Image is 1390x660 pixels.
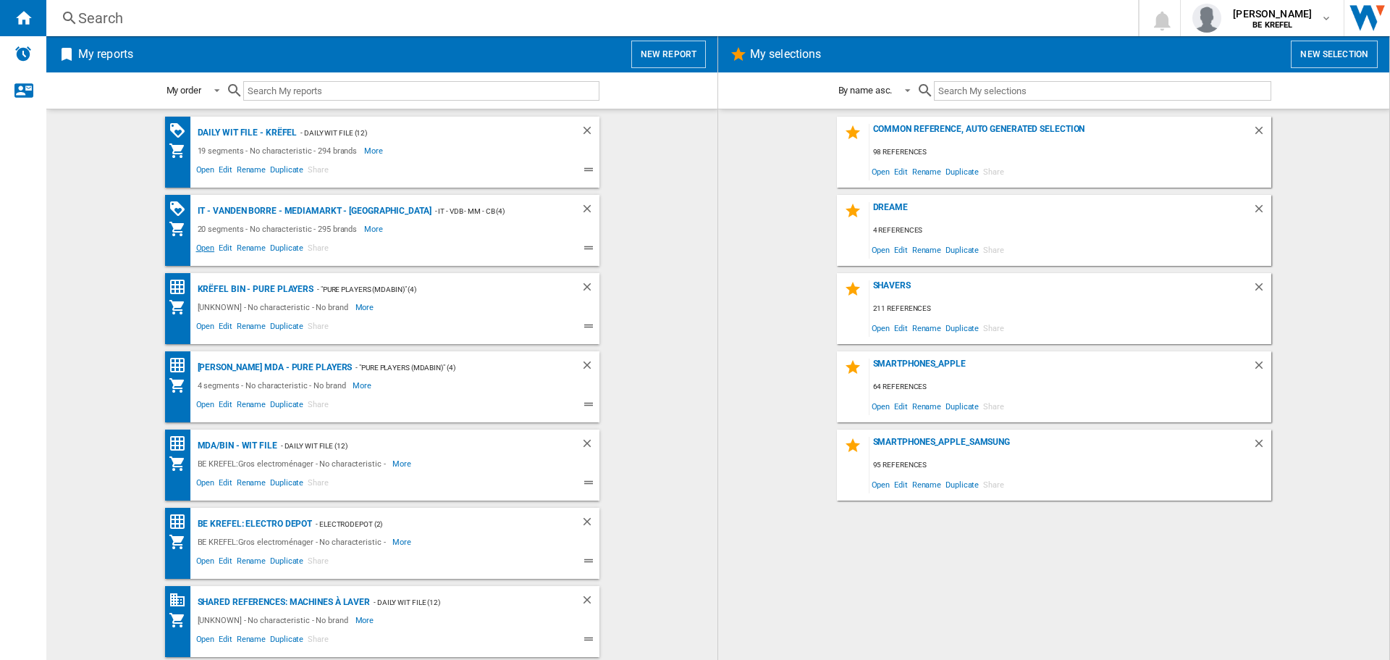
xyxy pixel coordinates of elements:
span: Edit [216,554,235,572]
div: 4 segments - No characteristic - No brand [194,377,353,394]
div: My Assortment [169,298,194,316]
input: Search My selections [934,81,1271,101]
div: PROMOTIONS Matrix [169,122,194,140]
span: Edit [892,162,910,181]
div: BE KREFEL: Electro depot [194,515,313,533]
span: More [392,455,413,472]
div: Price Matrix [169,513,194,531]
div: My Assortment [169,455,194,472]
span: Share [981,475,1006,494]
span: Rename [910,240,943,259]
div: BE KREFEL:Gros electroménager - No characteristic - [194,533,393,551]
img: profile.jpg [1192,4,1221,33]
span: Duplicate [268,241,306,259]
div: Search [78,8,1100,28]
div: - Daily WIT file (12) [297,124,551,142]
span: More [355,611,376,629]
div: Delete [1252,202,1271,222]
input: Search My reports [243,81,599,101]
div: 98 references [869,143,1271,162]
div: 64 references [869,378,1271,396]
span: Open [194,319,217,337]
span: Rename [235,554,268,572]
span: Edit [892,396,910,416]
span: Rename [235,319,268,337]
span: More [392,533,413,551]
span: Share [981,162,1006,181]
div: Daily WIT file - Krëfel [194,124,298,142]
div: - Daily WIT file (12) [370,593,551,611]
div: My Assortment [169,220,194,238]
span: Rename [235,241,268,259]
div: - "Pure Players (MDABIN)" (4) [352,359,551,377]
span: Share [306,398,331,415]
div: Delete [581,124,599,142]
div: MDA/BIN - WIT file [194,437,277,455]
div: 20 segments - No characteristic - 295 brands [194,220,365,238]
span: Share [306,319,331,337]
span: Edit [216,319,235,337]
div: Delete [1252,124,1271,143]
div: [UNKNOWN] - No characteristic - No brand [194,611,355,629]
div: Delete [581,515,599,533]
div: My Assortment [169,533,194,551]
span: Edit [216,632,235,650]
span: Duplicate [268,398,306,415]
div: Delete [581,437,599,455]
button: New selection [1291,41,1378,68]
b: BE KREFEL [1252,20,1292,30]
span: Duplicate [268,632,306,650]
span: Duplicate [268,319,306,337]
div: Shavers [869,280,1252,300]
div: 19 segments - No characteristic - 294 brands [194,142,365,159]
h2: My reports [75,41,136,68]
div: My Assortment [169,611,194,629]
div: Delete [1252,437,1271,456]
div: IT - Vanden Borre - Mediamarkt - [GEOGRAPHIC_DATA] [194,202,431,220]
div: DREAME [869,202,1252,222]
div: PROMOTIONS Matrix [169,200,194,218]
div: - Daily WIT file (12) [277,437,552,455]
span: Edit [216,476,235,493]
div: - ElectroDepot (2) [312,515,551,533]
span: Share [306,476,331,493]
span: Rename [235,398,268,415]
span: Open [869,162,893,181]
button: New report [631,41,706,68]
div: 4 references [869,222,1271,240]
div: Price Matrix [169,435,194,453]
span: Open [194,398,217,415]
span: Share [306,554,331,572]
span: More [355,298,376,316]
div: BE KREFEL:Gros electroménager - No characteristic - [194,455,393,472]
span: Rename [235,632,268,650]
div: [PERSON_NAME] MDA - Pure Players [194,359,353,377]
span: Duplicate [943,162,981,181]
div: By name asc. [838,85,893,96]
div: My Assortment [169,142,194,159]
div: Krëfel BIN - Pure Players [194,280,314,298]
span: Rename [235,476,268,493]
span: Duplicate [268,554,306,572]
span: Open [194,241,217,259]
div: Delete [581,280,599,298]
span: Open [869,240,893,259]
div: 95 references [869,456,1271,475]
span: Open [869,318,893,338]
span: Rename [235,163,268,180]
div: My Assortment [169,377,194,394]
div: Delete [581,359,599,377]
div: 211 references [869,300,1271,318]
div: - IT - Vdb - MM - CB (4) [431,202,552,220]
span: Rename [910,162,943,181]
span: Rename [910,475,943,494]
div: Delete [581,202,599,220]
span: Edit [216,241,235,259]
span: Duplicate [943,318,981,338]
span: Duplicate [943,240,981,259]
div: Smartphones_Apple_Samsung [869,437,1252,456]
span: More [353,377,374,394]
span: Share [306,632,331,650]
div: Shared references [169,591,194,609]
div: My order [167,85,201,96]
